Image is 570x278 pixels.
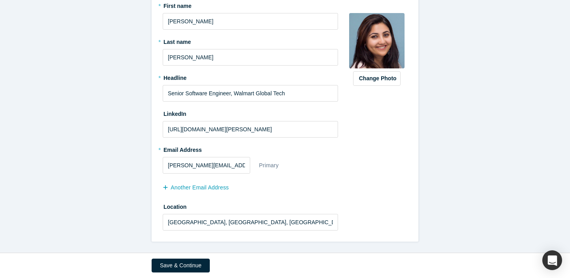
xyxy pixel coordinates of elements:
label: Last name [163,35,338,46]
input: Enter a location [163,214,338,231]
button: another Email Address [163,181,237,195]
label: Email Address [163,143,202,154]
button: Change Photo [353,71,401,86]
label: Location [163,200,338,211]
img: Profile user default [349,13,405,68]
label: LinkedIn [163,107,186,118]
label: Headline [163,71,338,82]
div: Primary [258,159,279,172]
button: Save & Continue [152,259,210,272]
input: Partner, CEO [163,85,338,102]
